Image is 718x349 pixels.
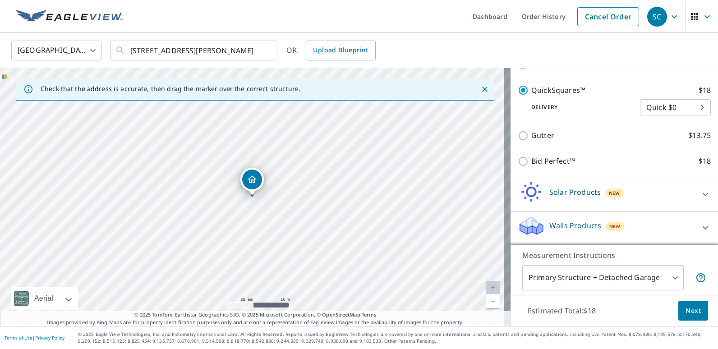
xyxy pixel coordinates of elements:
[531,85,585,96] p: QuickSquares™
[130,38,259,63] input: Search by address or latitude-longitude
[362,311,377,318] a: Terms
[78,331,713,344] p: © 2025 Eagle View Technologies, Inc. and Pictometry International Corp. All Rights Reserved. Repo...
[520,301,603,321] p: Estimated Total: $18
[134,311,377,319] span: © 2025 TomTom, Earthstar Geographics SIO, © 2025 Microsoft Corporation, ©
[306,41,375,60] a: Upload Blueprint
[322,311,360,318] a: OpenStreetMap
[695,272,706,283] span: Your report will include the primary structure and a detached garage if one exists.
[41,85,300,93] p: Check that the address is accurate, then drag the marker over the correct structure.
[531,156,575,167] p: Bid Perfect™
[240,168,264,196] div: Dropped pin, building 1, Residential property, 672 Clearview Dr Charleston, SC 29412
[5,335,32,341] a: Terms of Use
[609,223,621,230] span: New
[699,85,711,96] p: $18
[640,95,711,120] div: Quick $0
[35,335,64,341] a: Privacy Policy
[5,335,64,340] p: |
[11,287,78,310] div: Aerial
[522,250,706,261] p: Measurement Instructions
[11,38,101,63] div: [GEOGRAPHIC_DATA]
[522,265,684,290] div: Primary Structure + Detached Garage
[549,220,601,231] p: Walls Products
[699,156,711,167] p: $18
[518,182,711,207] div: Solar ProductsNew
[286,41,376,60] div: OR
[549,187,601,197] p: Solar Products
[577,7,639,26] a: Cancel Order
[531,130,554,141] p: Gutter
[609,189,620,197] span: New
[479,83,491,95] button: Close
[16,10,123,23] img: EV Logo
[486,294,500,308] a: Current Level 20, Zoom Out
[647,7,667,27] div: SC
[32,287,56,310] div: Aerial
[688,130,711,141] p: $13.75
[518,103,640,111] p: Delivery
[486,281,500,294] a: Current Level 20, Zoom In Disabled
[313,45,368,56] span: Upload Blueprint
[686,305,701,317] span: Next
[518,215,711,241] div: Walls ProductsNew
[678,301,708,321] button: Next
